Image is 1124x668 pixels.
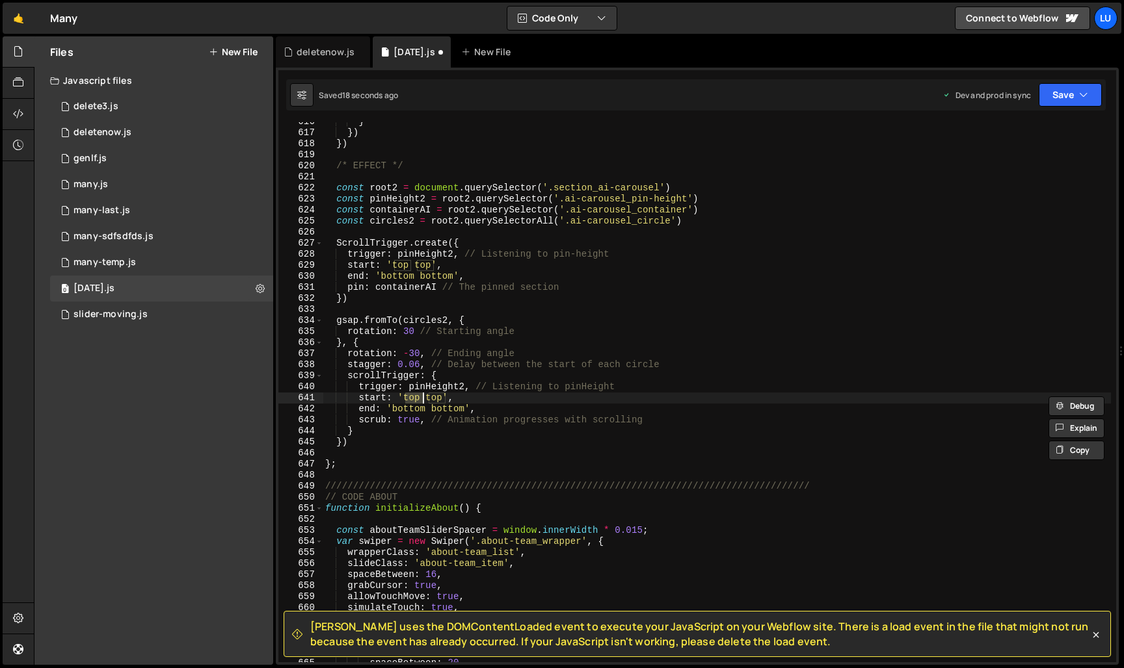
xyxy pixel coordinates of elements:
[278,304,323,315] div: 633
[74,231,154,242] div: many-sdfsdfds.js
[278,448,323,459] div: 646
[278,205,323,216] div: 624
[943,90,1031,101] div: Dev and prod in sync
[278,426,323,437] div: 644
[278,260,323,271] div: 629
[1049,396,1104,416] button: Debug
[74,153,107,164] div: genlf.js
[74,179,108,190] div: many.js
[50,224,273,250] div: 844/24201.js
[278,326,323,337] div: 635
[394,45,435,58] div: [DATE].js
[319,90,398,101] div: Saved
[278,370,323,381] div: 639
[278,580,323,591] div: 658
[278,216,323,227] div: 625
[278,392,323,404] div: 641
[278,636,323,647] div: 663
[278,602,323,613] div: 660
[278,569,323,580] div: 657
[278,459,323,470] div: 647
[278,514,323,525] div: 652
[74,127,131,138] div: deletenow.js
[278,127,323,138] div: 617
[61,285,69,295] span: 0
[1049,441,1104,460] button: Copy
[278,315,323,326] div: 634
[50,120,273,146] div: 844/48401.js
[1049,418,1104,438] button: Explain
[50,10,78,26] div: Many
[50,172,273,198] div: 844/36500.js
[278,238,323,249] div: 627
[3,3,34,34] a: 🤙
[278,293,323,304] div: 632
[278,116,323,127] div: 616
[278,227,323,238] div: 626
[278,381,323,392] div: 640
[278,624,323,636] div: 662
[278,183,323,194] div: 622
[278,547,323,558] div: 655
[278,525,323,536] div: 653
[507,6,617,30] button: Code Only
[50,250,273,276] div: 844/36684.js
[461,45,516,58] div: New File
[50,276,273,302] div: 844/48394.js
[278,138,323,149] div: 618
[34,68,273,94] div: Javascript files
[278,172,323,183] div: 621
[209,47,258,57] button: New File
[278,161,323,172] div: 620
[278,647,323,658] div: 664
[74,309,148,320] div: slider-moving.js
[278,282,323,293] div: 631
[1039,83,1102,107] button: Save
[278,194,323,205] div: 623
[342,90,398,101] div: 18 seconds ago
[50,302,273,328] div: 844/24335.js
[50,146,273,172] div: 844/40523.js
[278,470,323,481] div: 648
[278,415,323,426] div: 643
[278,613,323,624] div: 661
[278,404,323,415] div: 642
[74,257,136,268] div: many-temp.js
[278,337,323,348] div: 636
[50,45,74,59] h2: Files
[278,481,323,492] div: 649
[278,591,323,602] div: 659
[955,6,1090,30] a: Connect to Webflow
[74,205,130,216] div: many-last.js
[278,503,323,514] div: 651
[278,536,323,547] div: 654
[297,45,355,58] div: deletenow.js
[74,101,118,112] div: delete3.js
[278,359,323,370] div: 638
[50,94,273,120] div: 844/24139.js
[278,348,323,359] div: 637
[278,492,323,503] div: 650
[74,283,114,294] div: [DATE].js
[278,149,323,161] div: 619
[1094,6,1117,30] a: Lu
[278,437,323,448] div: 645
[310,619,1090,649] span: [PERSON_NAME] uses the DOMContentLoaded event to execute your JavaScript on your Webflow site. Th...
[278,249,323,260] div: 628
[278,271,323,282] div: 630
[278,558,323,569] div: 656
[50,198,273,224] div: 844/24059.js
